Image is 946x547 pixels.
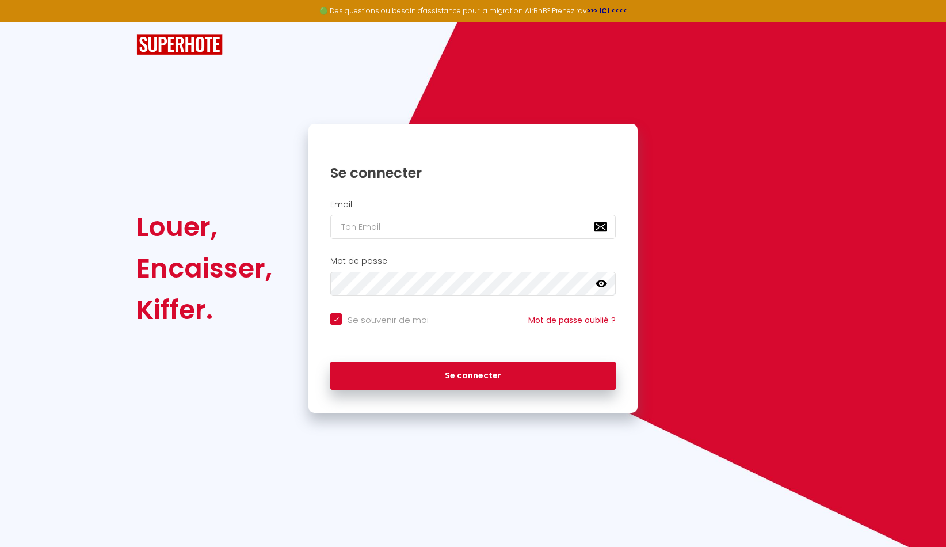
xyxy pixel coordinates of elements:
[330,362,616,390] button: Se connecter
[136,289,272,331] div: Kiffer.
[330,215,616,239] input: Ton Email
[330,164,616,182] h1: Se connecter
[136,206,272,248] div: Louer,
[330,200,616,210] h2: Email
[587,6,627,16] a: >>> ICI <<<<
[136,248,272,289] div: Encaisser,
[330,256,616,266] h2: Mot de passe
[136,34,223,55] img: SuperHote logo
[528,314,616,326] a: Mot de passe oublié ?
